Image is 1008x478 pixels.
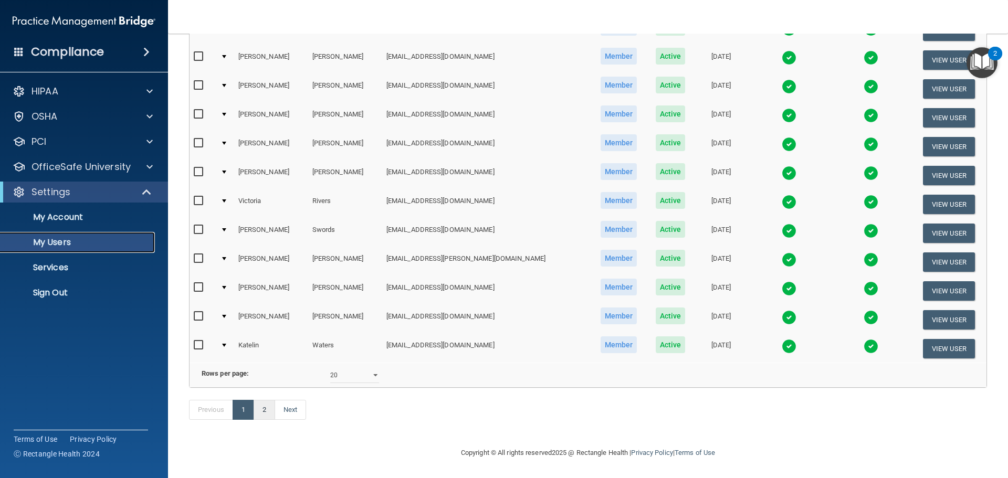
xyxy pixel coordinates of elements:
[382,75,591,103] td: [EMAIL_ADDRESS][DOMAIN_NAME]
[923,339,975,358] button: View User
[782,79,796,94] img: tick.e7d51cea.svg
[308,46,382,75] td: [PERSON_NAME]
[864,50,878,65] img: tick.e7d51cea.svg
[7,237,150,248] p: My Users
[864,166,878,180] img: tick.e7d51cea.svg
[382,277,591,305] td: [EMAIL_ADDRESS][DOMAIN_NAME]
[656,221,686,238] span: Active
[396,436,780,470] div: Copyright © All rights reserved 2025 @ Rectangle Health | |
[234,248,308,277] td: [PERSON_NAME]
[601,105,637,122] span: Member
[601,192,637,209] span: Member
[382,103,591,132] td: [EMAIL_ADDRESS][DOMAIN_NAME]
[694,190,748,219] td: [DATE]
[601,221,637,238] span: Member
[234,103,308,132] td: [PERSON_NAME]
[308,219,382,248] td: Swords
[864,252,878,267] img: tick.e7d51cea.svg
[923,281,975,301] button: View User
[382,334,591,363] td: [EMAIL_ADDRESS][DOMAIN_NAME]
[694,132,748,161] td: [DATE]
[13,110,153,123] a: OSHA
[694,334,748,363] td: [DATE]
[234,334,308,363] td: Katelin
[601,279,637,295] span: Member
[923,224,975,243] button: View User
[31,110,58,123] p: OSHA
[656,48,686,65] span: Active
[234,46,308,75] td: [PERSON_NAME]
[234,277,308,305] td: [PERSON_NAME]
[782,224,796,238] img: tick.e7d51cea.svg
[234,161,308,190] td: [PERSON_NAME]
[656,105,686,122] span: Active
[864,281,878,296] img: tick.e7d51cea.svg
[782,281,796,296] img: tick.e7d51cea.svg
[601,134,637,151] span: Member
[923,50,975,70] button: View User
[382,132,591,161] td: [EMAIL_ADDRESS][DOMAIN_NAME]
[234,132,308,161] td: [PERSON_NAME]
[694,161,748,190] td: [DATE]
[694,305,748,334] td: [DATE]
[14,449,100,459] span: Ⓒ Rectangle Health 2024
[233,400,254,420] a: 1
[31,135,46,148] p: PCI
[923,195,975,214] button: View User
[864,137,878,152] img: tick.e7d51cea.svg
[864,79,878,94] img: tick.e7d51cea.svg
[601,48,637,65] span: Member
[308,103,382,132] td: [PERSON_NAME]
[656,336,686,353] span: Active
[923,137,975,156] button: View User
[694,75,748,103] td: [DATE]
[382,161,591,190] td: [EMAIL_ADDRESS][DOMAIN_NAME]
[7,212,150,222] p: My Account
[308,277,382,305] td: [PERSON_NAME]
[382,248,591,277] td: [EMAIL_ADDRESS][PERSON_NAME][DOMAIN_NAME]
[234,75,308,103] td: [PERSON_NAME]
[382,219,591,248] td: [EMAIL_ADDRESS][DOMAIN_NAME]
[202,369,249,377] b: Rows per page:
[694,248,748,277] td: [DATE]
[782,310,796,325] img: tick.e7d51cea.svg
[782,339,796,354] img: tick.e7d51cea.svg
[923,310,975,330] button: View User
[308,161,382,190] td: [PERSON_NAME]
[7,262,150,273] p: Services
[601,307,637,324] span: Member
[70,434,117,444] a: Privacy Policy
[675,449,715,456] a: Terms of Use
[826,403,995,445] iframe: Drift Widget Chat Controller
[13,186,152,198] a: Settings
[308,334,382,363] td: Waters
[382,190,591,219] td: [EMAIL_ADDRESS][DOMAIN_NAME]
[275,400,306,420] a: Next
[13,161,153,173] a: OfficeSafe University
[923,252,975,272] button: View User
[694,277,748,305] td: [DATE]
[601,163,637,180] span: Member
[656,307,686,324] span: Active
[656,192,686,209] span: Active
[782,108,796,123] img: tick.e7d51cea.svg
[864,310,878,325] img: tick.e7d51cea.svg
[864,195,878,209] img: tick.e7d51cea.svg
[782,166,796,180] img: tick.e7d51cea.svg
[382,305,591,334] td: [EMAIL_ADDRESS][DOMAIN_NAME]
[13,11,155,32] img: PMB logo
[13,135,153,148] a: PCI
[31,186,70,198] p: Settings
[308,305,382,334] td: [PERSON_NAME]
[601,250,637,267] span: Member
[601,336,637,353] span: Member
[31,161,131,173] p: OfficeSafe University
[601,77,637,93] span: Member
[782,252,796,267] img: tick.e7d51cea.svg
[31,45,104,59] h4: Compliance
[656,163,686,180] span: Active
[656,77,686,93] span: Active
[782,50,796,65] img: tick.e7d51cea.svg
[694,219,748,248] td: [DATE]
[7,288,150,298] p: Sign Out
